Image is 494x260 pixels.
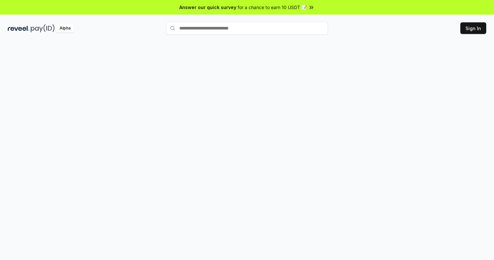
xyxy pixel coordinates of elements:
span: Answer our quick survey [179,4,236,11]
div: Alpha [56,24,74,32]
img: reveel_dark [8,24,29,32]
button: Sign In [460,22,486,34]
span: for a chance to earn 10 USDT 📝 [238,4,307,11]
img: pay_id [31,24,55,32]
